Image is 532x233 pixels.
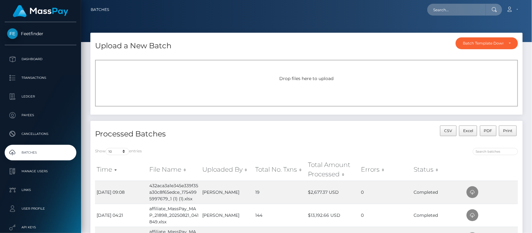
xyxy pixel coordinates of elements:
th: Time: activate to sort column ascending [95,159,148,181]
a: Ledger [5,89,76,104]
td: 432aca3a1e345e339f35a30c8f65edce_1754995997679_1 (1) (1).xlsx [148,181,201,204]
span: PDF [484,128,492,133]
img: MassPay Logo [13,5,68,17]
td: 0 [359,181,412,204]
img: Feetfinder [7,28,18,39]
td: $13,192.66 USD [307,204,360,227]
th: File Name: activate to sort column ascending [148,159,201,181]
a: Batches [5,145,76,160]
p: Dashboard [7,55,74,64]
p: Manage Users [7,167,74,176]
h4: Processed Batches [95,129,302,140]
th: Total Amount Processed: activate to sort column ascending [307,159,360,181]
div: Batch Template Download [463,41,504,46]
select: Showentries [106,148,129,155]
p: User Profile [7,204,74,213]
button: Batch Template Download [456,37,518,49]
td: 144 [254,204,307,227]
a: Cancellations [5,126,76,142]
p: Transactions [7,73,74,83]
span: Excel [463,128,473,133]
a: Manage Users [5,164,76,179]
td: affiliate_MassPay_MAP_21898_20250821_041849.xlsx [148,204,201,227]
p: Cancellations [7,129,74,139]
button: Print [499,126,517,136]
button: Excel [459,126,477,136]
th: Uploaded By: activate to sort column ascending [201,159,254,181]
input: Search batches [473,148,518,155]
td: [PERSON_NAME] [201,181,254,204]
button: CSV [440,126,457,136]
td: [DATE] 09:08 [95,181,148,204]
span: CSV [444,128,452,133]
span: Feetfinder [5,31,76,36]
td: [DATE] 04:21 [95,204,148,227]
a: User Profile [5,201,76,216]
td: Completed [412,181,465,204]
p: Links [7,185,74,195]
a: Links [5,182,76,198]
p: Batches [7,148,74,157]
td: 19 [254,181,307,204]
h4: Upload a New Batch [95,40,171,51]
span: Drop files here to upload [280,76,334,81]
td: Completed [412,204,465,227]
a: Transactions [5,70,76,86]
span: Print [503,128,513,133]
td: 0 [359,204,412,227]
p: API Keys [7,223,74,232]
td: [PERSON_NAME] [201,204,254,227]
label: Show entries [95,148,142,155]
th: Total No. Txns: activate to sort column ascending [254,159,307,181]
button: PDF [480,126,497,136]
a: Batches [91,3,109,16]
th: Status: activate to sort column ascending [412,159,465,181]
td: $2,677.37 USD [307,181,360,204]
a: Dashboard [5,51,76,67]
a: Payees [5,107,76,123]
input: Search... [427,4,486,16]
p: Ledger [7,92,74,101]
p: Payees [7,111,74,120]
th: Errors: activate to sort column ascending [359,159,412,181]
